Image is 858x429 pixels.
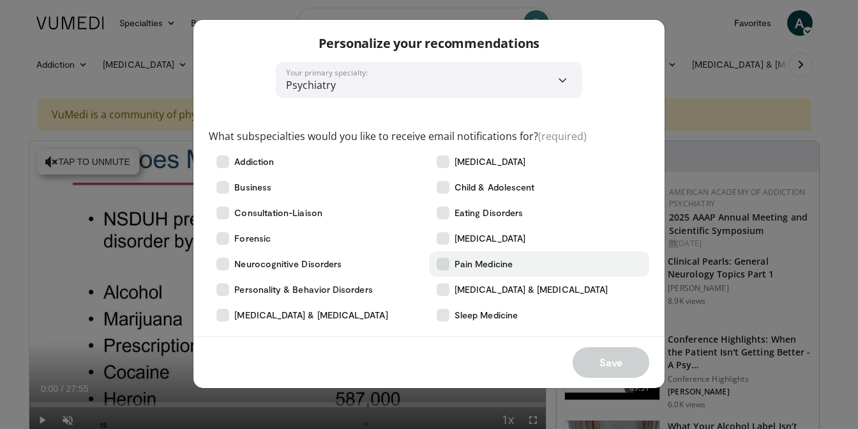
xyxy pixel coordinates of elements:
[234,207,322,219] span: Consultation-Liaison
[234,258,342,270] span: Neurocognitive Disorders
[455,232,525,245] span: [MEDICAL_DATA]
[319,35,540,52] p: Personalize your recommendations
[234,181,271,194] span: Business
[455,155,525,168] span: [MEDICAL_DATA]
[538,129,587,143] span: (required)
[234,155,274,168] span: Addiction
[455,181,534,194] span: Child & Adolescent
[455,207,523,219] span: Eating Disorders
[234,309,388,322] span: [MEDICAL_DATA] & [MEDICAL_DATA]
[455,309,518,322] span: Sleep Medicine
[455,258,513,270] span: Pain Medicine
[209,129,587,144] label: What subspecialties would you like to receive email notifications for?
[234,283,372,296] span: Personality & Behavior Disorders
[234,232,271,245] span: Forensic
[455,283,608,296] span: [MEDICAL_DATA] & [MEDICAL_DATA]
